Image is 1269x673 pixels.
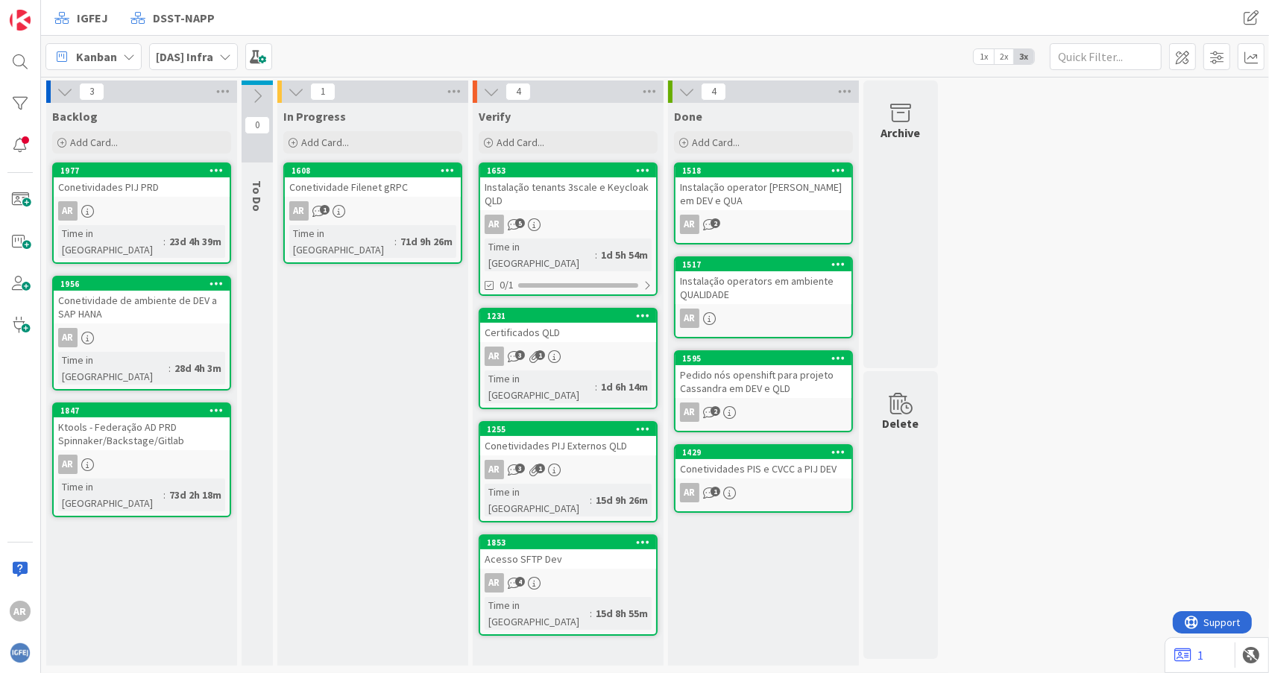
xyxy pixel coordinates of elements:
[480,164,656,210] div: 1653Instalação tenants 3scale e Keycloak QLD
[676,258,851,304] div: 1517Instalação operators em ambiente QUALIDADE
[485,484,590,516] div: Time in [GEOGRAPHIC_DATA]
[500,277,514,293] span: 0/1
[1014,49,1034,64] span: 3x
[58,328,78,347] div: AR
[994,49,1014,64] span: 2x
[485,238,595,271] div: Time in [GEOGRAPHIC_DATA]
[54,277,230,323] div: 1956Conetividade de ambiente de DEV a SAP HANA
[701,83,726,101] span: 4
[31,2,68,20] span: Support
[250,180,265,212] span: To Do
[285,164,461,177] div: 1608
[680,402,699,422] div: AR
[676,309,851,328] div: AR
[485,597,590,630] div: Time in [GEOGRAPHIC_DATA]
[10,601,31,622] div: AR
[54,291,230,323] div: Conetividade de ambiente de DEV a SAP HANA
[394,233,397,250] span: :
[485,573,504,593] div: AR
[77,9,108,27] span: IGFEJ
[676,258,851,271] div: 1517
[289,201,309,221] div: AR
[590,605,592,622] span: :
[485,460,504,479] div: AR
[289,225,394,258] div: Time in [GEOGRAPHIC_DATA]
[245,116,270,134] span: 0
[163,487,166,503] span: :
[974,49,994,64] span: 1x
[682,353,851,364] div: 1595
[881,124,921,142] div: Archive
[76,48,117,66] span: Kanban
[515,577,525,587] span: 4
[156,49,213,64] b: [DAS] Infra
[480,215,656,234] div: AR
[1050,43,1162,70] input: Quick Filter...
[485,215,504,234] div: AR
[54,404,230,417] div: 1847
[60,405,230,416] div: 1847
[883,414,919,432] div: Delete
[597,247,652,263] div: 1d 5h 54m
[676,352,851,365] div: 1595
[480,536,656,549] div: 1853
[590,492,592,508] span: :
[58,225,163,258] div: Time in [GEOGRAPHIC_DATA]
[52,109,98,124] span: Backlog
[58,352,169,385] div: Time in [GEOGRAPHIC_DATA]
[480,536,656,569] div: 1853Acesso SFTP Dev
[676,271,851,304] div: Instalação operators em ambiente QUALIDADE
[480,347,656,366] div: AR
[171,360,225,376] div: 28d 4h 3m
[122,4,224,31] a: DSST-NAPP
[292,165,461,176] div: 1608
[692,136,740,149] span: Add Card...
[479,109,511,124] span: Verify
[58,478,163,511] div: Time in [GEOGRAPHIC_DATA]
[676,352,851,398] div: 1595Pedido nós openshift para projeto Cassandra em DEV e QLD
[283,109,346,124] span: In Progress
[592,605,652,622] div: 15d 8h 55m
[480,309,656,323] div: 1231
[682,259,851,270] div: 1517
[595,247,597,263] span: :
[682,165,851,176] div: 1518
[166,487,225,503] div: 73d 2h 18m
[480,423,656,455] div: 1255Conetividades PIJ Externos QLD
[45,4,117,31] a: IGFEJ
[60,165,230,176] div: 1977
[285,177,461,197] div: Conetividade Filenet gRPC
[680,215,699,234] div: AR
[680,309,699,328] div: AR
[676,215,851,234] div: AR
[676,483,851,502] div: AR
[480,309,656,342] div: 1231Certificados QLD
[676,459,851,478] div: Conetividades PIS e CVCC a PIJ DEV
[597,379,652,395] div: 1d 6h 14m
[301,136,349,149] span: Add Card...
[535,464,545,473] span: 1
[485,370,595,403] div: Time in [GEOGRAPHIC_DATA]
[79,83,104,101] span: 3
[480,177,656,210] div: Instalação tenants 3scale e Keycloak QLD
[163,233,166,250] span: :
[166,233,225,250] div: 23d 4h 39m
[680,483,699,502] div: AR
[54,404,230,450] div: 1847Ktools - Federação AD PRD Spinnaker/Backstage/Gitlab
[54,417,230,450] div: Ktools - Federação AD PRD Spinnaker/Backstage/Gitlab
[711,218,720,228] span: 2
[497,136,544,149] span: Add Card...
[487,537,656,548] div: 1853
[515,350,525,360] span: 3
[54,177,230,197] div: Conetividades PIJ PRD
[54,201,230,221] div: AR
[480,436,656,455] div: Conetividades PIJ Externos QLD
[487,424,656,435] div: 1255
[285,201,461,221] div: AR
[285,164,461,197] div: 1608Conetividade Filenet gRPC
[674,109,702,124] span: Done
[515,464,525,473] span: 3
[480,423,656,436] div: 1255
[58,455,78,474] div: AR
[54,328,230,347] div: AR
